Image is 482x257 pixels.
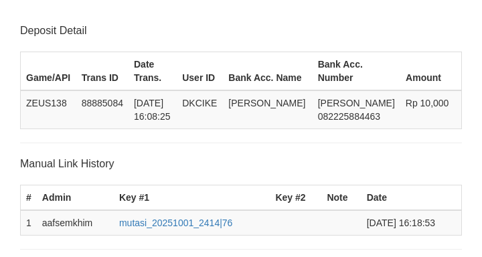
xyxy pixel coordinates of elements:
td: [DATE] 16:18:53 [361,210,462,236]
span: Copy 082225884463 to clipboard [318,111,380,122]
th: Note [321,185,361,211]
th: Date Trans. [129,52,177,90]
a: mutasi_20251001_2414|76 [119,218,232,228]
span: [DATE] 16:08:25 [134,98,171,122]
th: Amount [400,52,462,90]
td: aafsemkhim [37,210,114,236]
span: Rp 10,000 [406,98,449,108]
th: Date [361,185,462,211]
span: [PERSON_NAME] [318,98,395,108]
td: 1 [21,210,37,236]
th: # [21,185,37,211]
th: Bank Acc. Number [313,52,400,90]
th: Admin [37,185,114,211]
th: Bank Acc. Name [223,52,312,90]
td: ZEUS138 [21,90,76,129]
td: 88885084 [76,90,129,129]
th: Key #2 [270,185,321,211]
span: DKCIKE [182,98,217,108]
p: Deposit Detail [20,23,462,38]
th: Trans ID [76,52,129,90]
th: User ID [177,52,223,90]
span: [PERSON_NAME] [228,98,305,108]
th: Game/API [21,52,76,90]
th: Key #1 [114,185,270,211]
p: Manual Link History [20,157,462,171]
